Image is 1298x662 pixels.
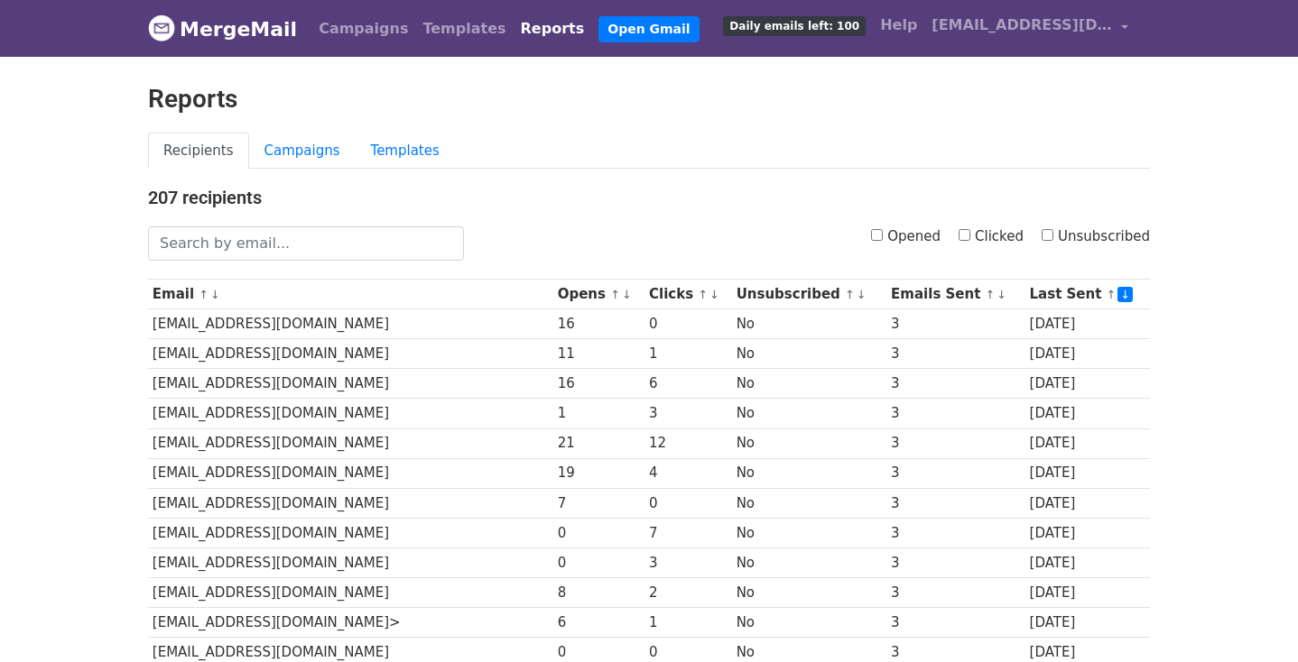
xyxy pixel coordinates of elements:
[1025,608,1150,638] td: [DATE]
[732,578,886,608] td: No
[148,10,297,48] a: MergeMail
[886,309,1024,339] td: 3
[553,399,644,428] td: 1
[644,608,732,638] td: 1
[886,518,1024,547] td: 3
[148,578,553,608] td: [EMAIL_ADDRESS][DOMAIN_NAME]
[1025,578,1150,608] td: [DATE]
[959,226,1024,247] label: Clicked
[148,339,553,369] td: [EMAIL_ADDRESS][DOMAIN_NAME]
[732,458,886,488] td: No
[148,309,553,339] td: [EMAIL_ADDRESS][DOMAIN_NAME]
[514,11,592,47] a: Reports
[732,608,886,638] td: No
[1025,458,1150,488] td: [DATE]
[1025,518,1150,547] td: [DATE]
[886,458,1024,488] td: 3
[148,608,553,638] td: [EMAIL_ADDRESS][DOMAIN_NAME]>
[886,488,1024,518] td: 3
[148,428,553,458] td: [EMAIL_ADDRESS][DOMAIN_NAME]
[644,458,732,488] td: 4
[732,339,886,369] td: No
[644,280,732,309] th: Clicks
[932,14,1112,36] span: [EMAIL_ADDRESS][DOMAIN_NAME]
[871,229,883,241] input: Opened
[553,369,644,399] td: 16
[732,547,886,577] td: No
[148,14,175,41] img: MergeMail logo
[732,369,886,399] td: No
[698,288,708,301] a: ↑
[356,133,455,170] a: Templates
[553,280,644,309] th: Opens
[148,399,553,428] td: [EMAIL_ADDRESS][DOMAIN_NAME]
[1025,339,1150,369] td: [DATE]
[644,428,732,458] td: 12
[644,488,732,518] td: 0
[148,488,553,518] td: [EMAIL_ADDRESS][DOMAIN_NAME]
[553,518,644,547] td: 0
[610,288,620,301] a: ↑
[249,133,356,170] a: Campaigns
[644,309,732,339] td: 0
[732,428,886,458] td: No
[716,7,873,43] a: Daily emails left: 100
[886,578,1024,608] td: 3
[886,339,1024,369] td: 3
[886,369,1024,399] td: 3
[553,458,644,488] td: 19
[732,399,886,428] td: No
[644,518,732,547] td: 7
[1025,280,1150,309] th: Last Sent
[148,226,464,261] input: Search by email...
[959,229,970,241] input: Clicked
[148,187,1150,208] h4: 207 recipients
[311,11,415,47] a: Campaigns
[723,16,866,36] span: Daily emails left: 100
[598,16,699,42] a: Open Gmail
[732,309,886,339] td: No
[886,428,1024,458] td: 3
[871,226,941,247] label: Opened
[148,84,1150,115] h2: Reports
[1025,309,1150,339] td: [DATE]
[644,399,732,428] td: 3
[732,280,886,309] th: Unsubscribed
[1042,229,1053,241] input: Unsubscribed
[210,288,220,301] a: ↓
[148,369,553,399] td: [EMAIL_ADDRESS][DOMAIN_NAME]
[924,7,1136,50] a: [EMAIL_ADDRESS][DOMAIN_NAME]
[644,547,732,577] td: 3
[1025,488,1150,518] td: [DATE]
[622,288,632,301] a: ↓
[709,288,719,301] a: ↓
[845,288,855,301] a: ↑
[415,11,513,47] a: Templates
[553,578,644,608] td: 8
[1117,287,1133,302] a: ↓
[644,369,732,399] td: 6
[1107,288,1117,301] a: ↑
[553,488,644,518] td: 7
[553,339,644,369] td: 11
[148,280,553,309] th: Email
[1025,428,1150,458] td: [DATE]
[148,547,553,577] td: [EMAIL_ADDRESS][DOMAIN_NAME]
[886,608,1024,638] td: 3
[553,309,644,339] td: 16
[986,288,996,301] a: ↑
[997,288,1006,301] a: ↓
[148,458,553,488] td: [EMAIL_ADDRESS][DOMAIN_NAME]
[644,339,732,369] td: 1
[1042,226,1150,247] label: Unsubscribed
[732,488,886,518] td: No
[886,547,1024,577] td: 3
[148,518,553,547] td: [EMAIL_ADDRESS][DOMAIN_NAME]
[873,7,924,43] a: Help
[886,399,1024,428] td: 3
[199,288,209,301] a: ↑
[553,547,644,577] td: 0
[732,518,886,547] td: No
[148,133,249,170] a: Recipients
[553,428,644,458] td: 21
